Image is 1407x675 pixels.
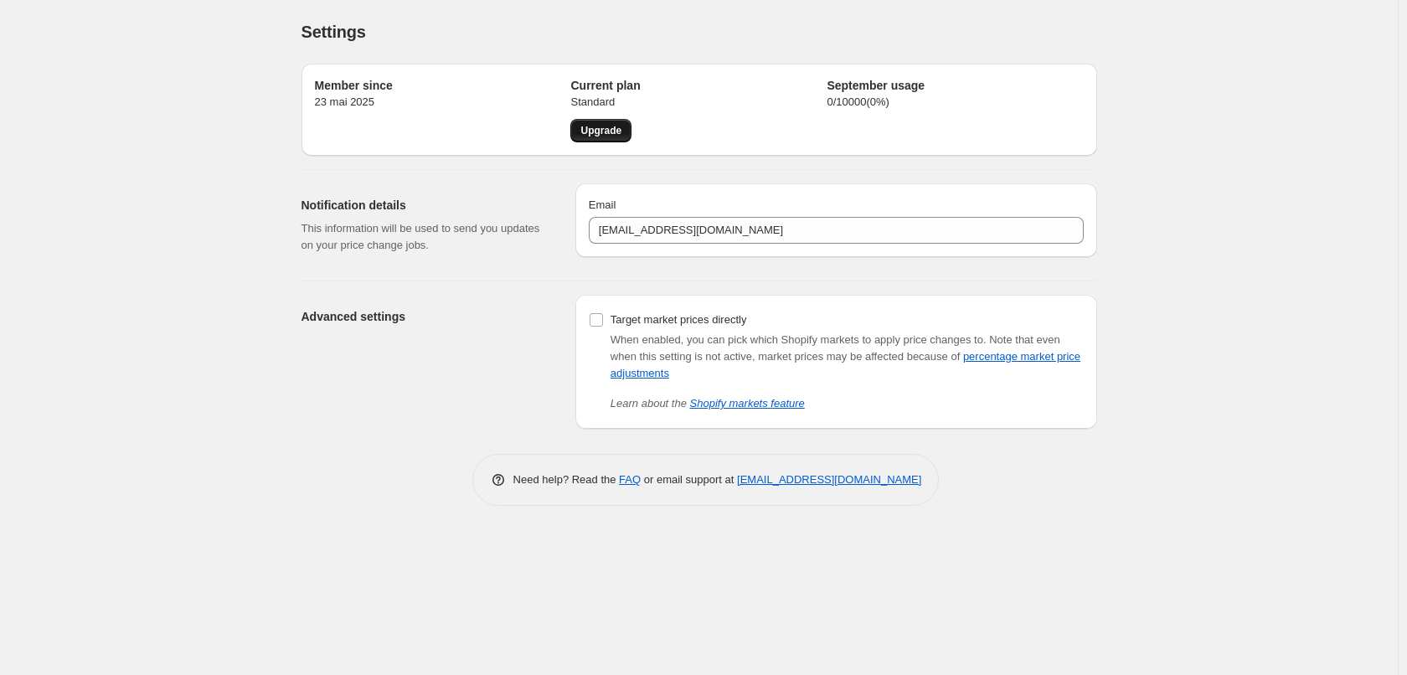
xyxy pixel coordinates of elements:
a: [EMAIL_ADDRESS][DOMAIN_NAME] [737,473,921,486]
span: Target market prices directly [611,313,747,326]
h2: Notification details [301,197,549,214]
h2: September usage [827,77,1083,94]
span: or email support at [641,473,737,486]
a: Upgrade [570,119,631,142]
span: Settings [301,23,366,41]
p: 23 mai 2025 [315,94,571,111]
h2: Advanced settings [301,308,549,325]
p: Standard [570,94,827,111]
h2: Current plan [570,77,827,94]
p: This information will be used to send you updates on your price change jobs. [301,220,549,254]
span: When enabled, you can pick which Shopify markets to apply price changes to. [611,333,987,346]
span: Upgrade [580,124,621,137]
i: Learn about the [611,397,805,410]
a: Shopify markets feature [690,397,805,410]
span: Email [589,198,616,211]
h2: Member since [315,77,571,94]
span: Need help? Read the [513,473,620,486]
a: FAQ [619,473,641,486]
span: Note that even when this setting is not active, market prices may be affected because of [611,333,1080,379]
p: 0 / 10000 ( 0 %) [827,94,1083,111]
